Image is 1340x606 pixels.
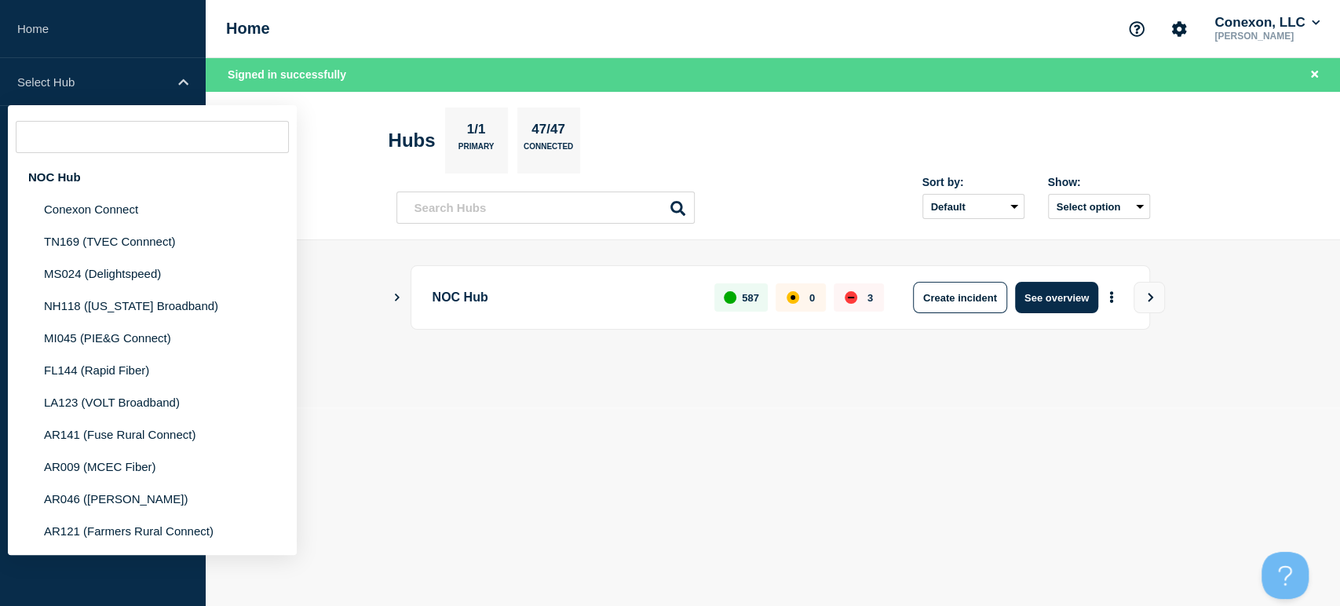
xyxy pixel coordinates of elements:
[396,192,695,224] input: Search Hubs
[1211,31,1323,42] p: [PERSON_NAME]
[458,142,495,159] p: Primary
[8,418,297,451] li: AR141 (Fuse Rural Connect)
[389,130,436,151] h2: Hubs
[17,75,168,89] p: Select Hub
[8,515,297,547] li: AR121 (Farmers Rural Connect)
[867,292,873,304] p: 3
[461,122,491,142] p: 1/1
[393,292,401,304] button: Show Connected Hubs
[8,354,297,386] li: FL144 (Rapid Fiber)
[228,68,346,81] span: Signed in successfully
[1048,176,1150,188] div: Show:
[8,225,297,257] li: TN169 (TVEC Connnect)
[226,20,270,38] h1: Home
[724,291,736,304] div: up
[913,282,1007,313] button: Create incident
[845,291,857,304] div: down
[922,194,1024,219] select: Sort by
[1015,282,1098,313] button: See overview
[1120,13,1153,46] button: Support
[8,483,297,515] li: AR046 ([PERSON_NAME])
[1305,66,1324,84] button: Close banner
[809,292,815,304] p: 0
[8,257,297,290] li: MS024 (Delightspeed)
[8,161,297,193] div: NOC Hub
[524,142,573,159] p: Connected
[1211,15,1323,31] button: Conexon, LLC
[922,176,1024,188] div: Sort by:
[1134,282,1165,313] button: View
[8,193,297,225] li: Conexon Connect
[8,322,297,354] li: MI045 (PIE&G Connect)
[526,122,571,142] p: 47/47
[742,292,759,304] p: 587
[1261,552,1309,599] iframe: Help Scout Beacon - Open
[8,290,297,322] li: NH118 ([US_STATE] Broadband)
[8,451,297,483] li: AR009 (MCEC Fiber)
[1101,283,1122,312] button: More actions
[1163,13,1196,46] button: Account settings
[1048,194,1150,219] button: Select option
[787,291,799,304] div: affected
[8,386,297,418] li: LA123 (VOLT Broadband)
[433,282,697,313] p: NOC Hub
